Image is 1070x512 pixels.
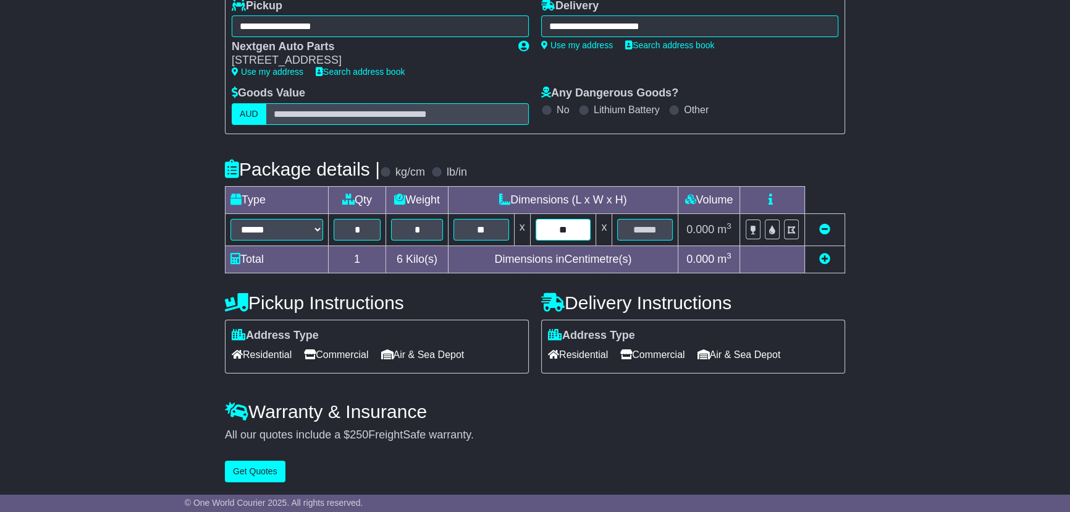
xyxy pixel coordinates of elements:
td: Weight [386,186,449,213]
td: Type [225,186,329,213]
td: Dimensions in Centimetre(s) [448,245,678,273]
div: [STREET_ADDRESS] [232,54,506,67]
div: Nextgen Auto Parts [232,40,506,54]
span: © One World Courier 2025. All rights reserved. [185,498,363,508]
a: Search address book [316,67,405,77]
a: Add new item [819,253,830,265]
h4: Delivery Instructions [541,292,845,313]
span: Commercial [620,345,685,364]
span: m [717,223,731,236]
label: Address Type [548,329,635,343]
td: 1 [329,245,386,273]
span: Air & Sea Depot [381,345,465,364]
label: Address Type [232,329,319,343]
label: lb/in [447,166,467,179]
td: Qty [329,186,386,213]
td: x [596,213,612,245]
label: Any Dangerous Goods? [541,87,678,100]
a: Use my address [541,40,613,50]
td: Volume [678,186,739,213]
label: No [557,104,569,116]
label: kg/cm [395,166,425,179]
td: Dimensions (L x W x H) [448,186,678,213]
a: Remove this item [819,223,830,236]
label: Goods Value [232,87,305,100]
td: x [514,213,530,245]
span: 6 [397,253,403,265]
span: Commercial [304,345,368,364]
sup: 3 [727,221,731,231]
span: 0.000 [686,223,714,236]
h4: Pickup Instructions [225,292,529,313]
td: Total [225,245,329,273]
div: All our quotes include a $ FreightSafe warranty. [225,429,845,442]
a: Use my address [232,67,303,77]
button: Get Quotes [225,461,285,482]
h4: Warranty & Insurance [225,401,845,422]
label: AUD [232,103,266,125]
td: Kilo(s) [386,245,449,273]
span: Residential [548,345,608,364]
label: Other [684,104,709,116]
a: Search address book [625,40,714,50]
span: Residential [232,345,292,364]
label: Lithium Battery [594,104,660,116]
span: 250 [350,429,368,441]
sup: 3 [727,251,731,260]
h4: Package details | [225,159,380,179]
span: 0.000 [686,253,714,265]
span: Air & Sea Depot [697,345,781,364]
span: m [717,253,731,265]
